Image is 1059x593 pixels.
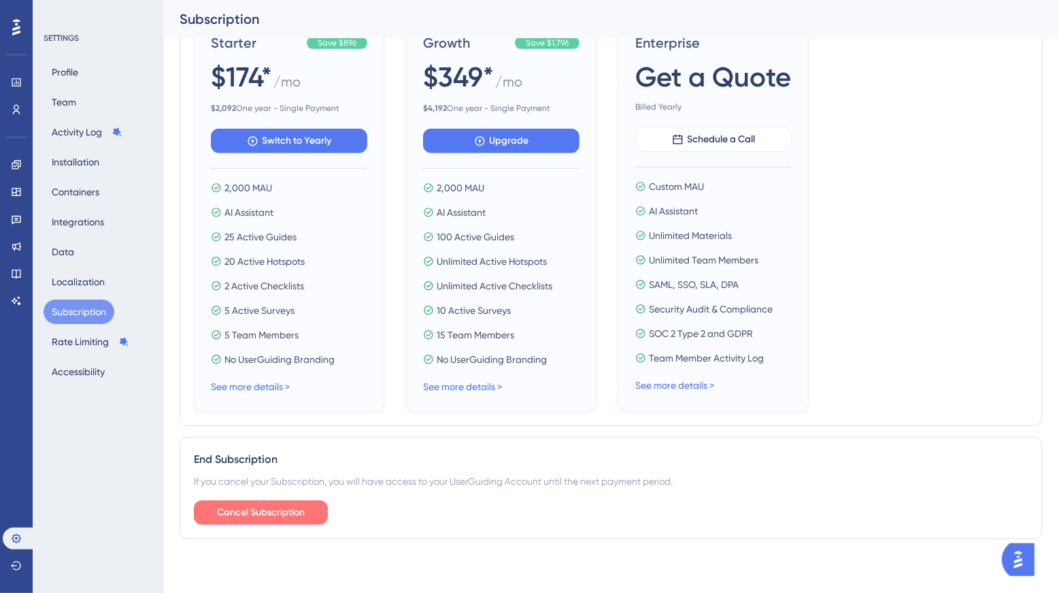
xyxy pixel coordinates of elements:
[217,504,305,521] span: Cancel Subscription
[211,381,290,392] a: See more details >
[423,103,579,114] span: One year - Single Payment
[437,327,514,343] span: 15 Team Members
[437,351,547,368] span: No UserGuiding Branding
[224,229,297,245] span: 25 Active Guides
[224,302,295,319] span: 5 Active Surveys
[649,350,764,366] span: Team Member Activity Log
[44,150,107,174] button: Installation
[649,178,704,195] span: Custom MAU
[635,33,792,52] span: Enterprise
[635,58,791,96] span: Get a Quote
[649,227,732,244] span: Unlimited Materials
[423,33,509,52] span: Growth
[688,131,756,148] span: Schedule a Call
[423,58,494,96] span: $349*
[211,58,272,96] span: $174*
[437,229,514,245] span: 100 Active Guides
[423,381,502,392] a: See more details >
[44,210,112,234] button: Integrations
[194,451,1028,468] div: End Subscription
[273,72,301,97] span: / mo
[224,278,304,294] span: 2 Active Checklists
[44,90,84,114] button: Team
[649,276,739,293] span: SAML, SSO, SLA, DPA
[263,133,332,149] span: Switch to Yearly
[224,204,273,221] span: AI Assistant
[44,270,113,294] button: Localization
[211,103,236,113] b: $ 2,092
[437,302,511,319] span: 10 Active Surveys
[224,327,299,343] span: 5 Team Members
[194,500,328,525] button: Cancel Subscription
[423,129,579,153] button: Upgrade
[224,180,272,196] span: 2,000 MAU
[649,325,753,342] span: SOC 2 Type 2 and GDPR
[490,133,529,149] span: Upgrade
[44,180,107,204] button: Containers
[44,240,82,264] button: Data
[649,203,698,219] span: AI Assistant
[44,330,137,354] button: Rate Limiting
[211,129,367,153] button: Switch to Yearly
[437,278,552,294] span: Unlimited Active Checklists
[211,103,367,114] span: One year - Single Payment
[1002,539,1043,580] iframe: UserGuiding AI Assistant Launcher
[437,180,484,196] span: 2,000 MAU
[44,120,131,144] button: Activity Log
[44,300,114,324] button: Subscription
[495,72,522,97] span: / mo
[635,101,792,112] span: Billed Yearly
[44,359,113,384] button: Accessibility
[635,380,714,391] a: See more details >
[437,204,486,221] span: AI Assistant
[437,253,547,270] span: Unlimited Active Hotspots
[649,252,758,268] span: Unlimited Team Members
[423,103,447,113] b: $ 4,192
[224,253,305,270] span: 20 Active Hotspots
[211,33,301,52] span: Starter
[180,10,1009,29] div: Subscription
[649,301,773,317] span: Security Audit & Compliance
[526,37,569,48] span: Save $1,796
[318,37,356,48] span: Save $896
[224,351,335,368] span: No UserGuiding Branding
[44,60,86,84] button: Profile
[194,473,1028,490] div: If you cancel your Subscription, you will have access to your UserGuiding Account until the next ...
[635,127,792,152] button: Schedule a Call
[44,33,154,44] div: SETTINGS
